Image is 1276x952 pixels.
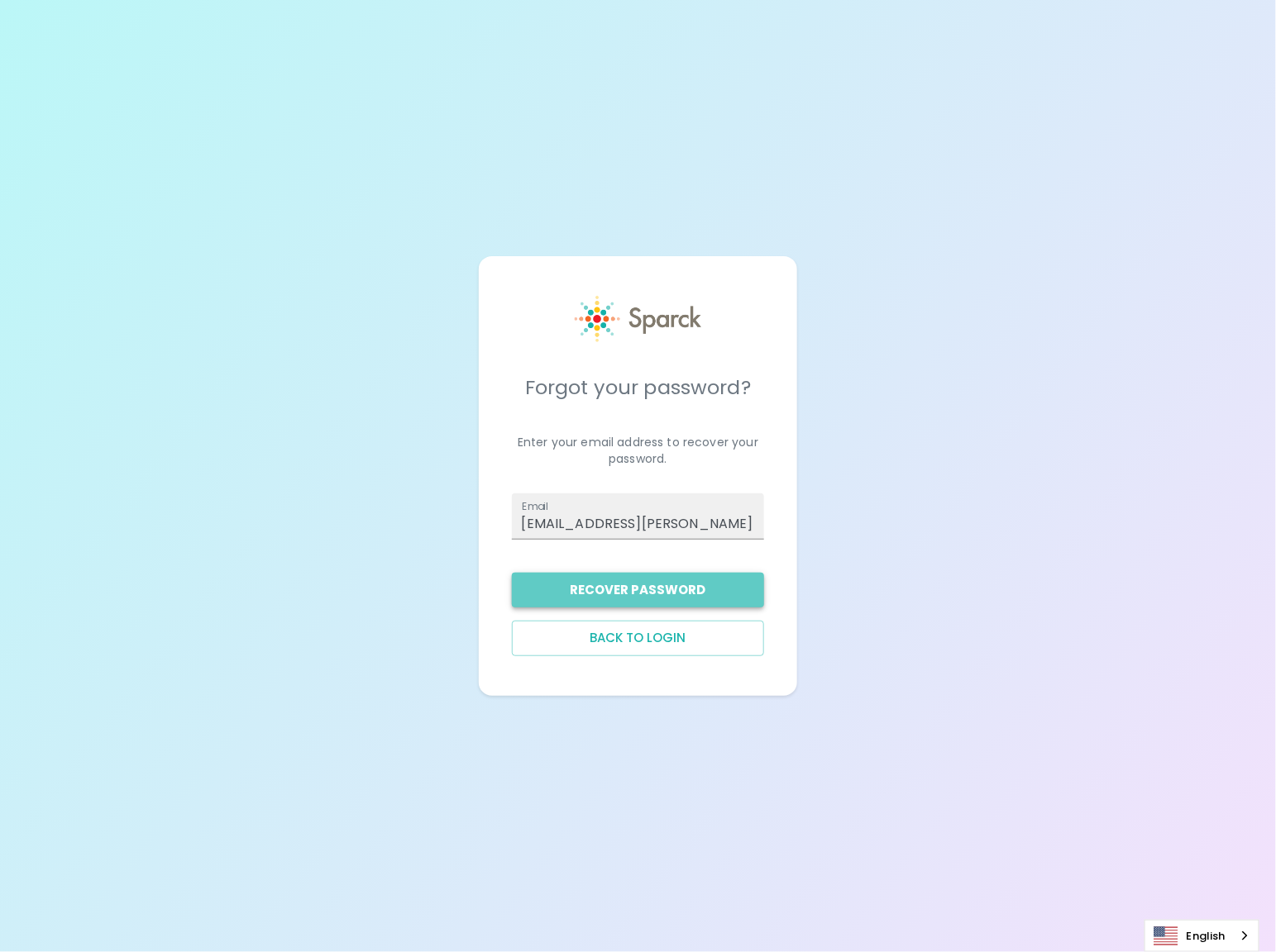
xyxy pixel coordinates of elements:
[522,499,548,513] label: Email
[575,296,701,342] img: Sparck logo
[1145,920,1259,952] div: Language
[512,573,765,607] button: Recover Password
[512,374,765,401] h5: Forgot your password?
[512,621,765,655] button: Back to login
[1145,921,1259,951] a: English
[512,434,765,467] p: Enter your email address to recover your password.
[1145,920,1259,952] aside: Language selected: English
